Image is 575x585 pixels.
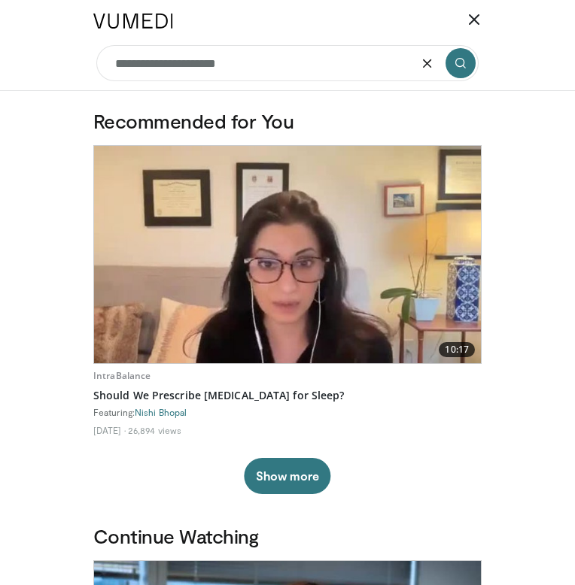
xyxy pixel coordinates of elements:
[94,146,481,363] a: 10:17
[128,424,181,436] li: 26,894 views
[135,407,187,417] a: Nishi Bhopal
[93,406,482,418] div: Featuring:
[244,458,330,494] button: Show more
[93,14,173,29] img: VuMedi Logo
[439,342,475,357] span: 10:17
[93,388,482,403] a: Should We Prescribe [MEDICAL_DATA] for Sleep?
[93,369,151,382] a: IntraBalance
[93,109,482,133] h3: Recommended for You
[94,146,481,363] img: f7087805-6d6d-4f4e-b7c8-917543aa9d8d.620x360_q85_upscale.jpg
[93,424,126,436] li: [DATE]
[93,524,482,548] h3: Continue Watching
[96,45,479,81] input: Search topics, interventions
